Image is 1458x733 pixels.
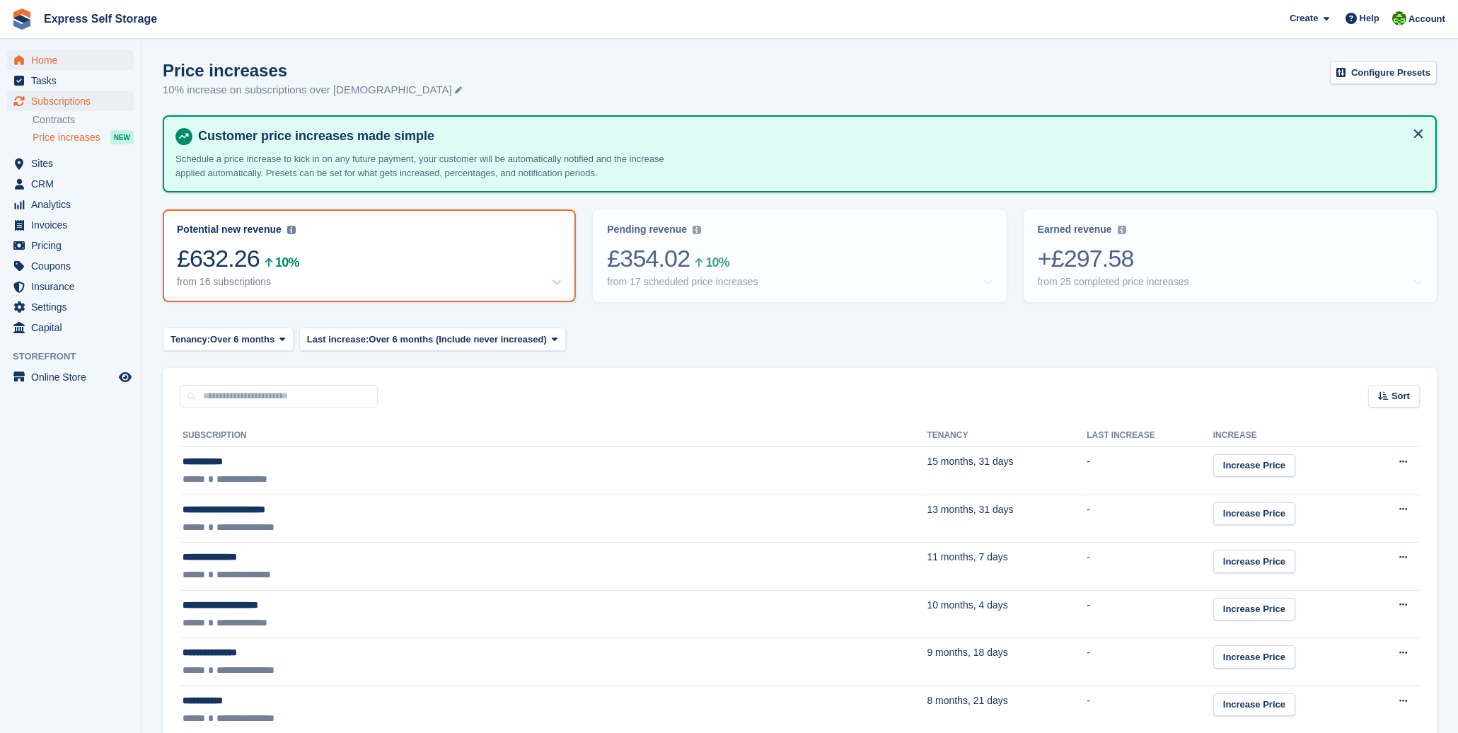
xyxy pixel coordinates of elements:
th: Tenancy [927,425,1087,447]
span: Last increase: [307,333,369,347]
div: from 16 subscriptions [177,276,271,288]
div: Potential new revenue [177,224,282,236]
span: Pricing [31,236,116,255]
span: Sites [31,154,116,173]
th: Subscription [180,425,927,447]
a: menu [7,236,134,255]
a: Increase Price [1213,645,1295,669]
span: Subscriptions [31,91,116,111]
a: Increase Price [1213,550,1295,573]
a: menu [7,71,134,91]
div: NEW [110,130,134,144]
span: 13 months, 31 days [927,504,1013,515]
button: Last increase: Over 6 months (Include never increased) [299,328,566,351]
a: Potential new revenue £632.26 10% from 16 subscriptions [163,209,576,302]
a: Express Self Storage [38,7,163,30]
div: Earned revenue [1038,224,1112,236]
span: Price increases [33,131,100,144]
span: Tasks [31,71,116,91]
img: icon-info-grey-7440780725fd019a000dd9b08b2336e03edf1995a4989e88bcd33f0948082b44.svg [693,226,701,234]
span: Coupons [31,256,116,276]
span: Account [1408,12,1445,26]
span: Over 6 months [210,333,274,347]
a: menu [7,215,134,235]
a: Preview store [117,369,134,386]
img: Sonia Shah [1392,11,1406,25]
span: Insurance [31,277,116,296]
div: from 17 scheduled price increases [607,276,758,288]
img: icon-info-grey-7440780725fd019a000dd9b08b2336e03edf1995a4989e88bcd33f0948082b44.svg [287,226,296,234]
a: Contracts [33,113,134,127]
img: icon-info-grey-7440780725fd019a000dd9b08b2336e03edf1995a4989e88bcd33f0948082b44.svg [1118,226,1126,234]
span: Settings [31,297,116,317]
span: Tenancy: [170,333,210,347]
div: +£297.58 [1038,244,1423,273]
span: Home [31,50,116,70]
a: Pending revenue £354.02 10% from 17 scheduled price increases [593,209,1006,302]
span: Create [1290,11,1318,25]
td: - [1087,590,1213,638]
a: menu [7,195,134,214]
span: Sort [1392,389,1410,403]
span: 10 months, 4 days [927,599,1007,611]
img: stora-icon-8386f47178a22dfd0bd8f6a31ec36ba5ce8667c1dd55bd0f319d3a0aa187defe.svg [11,8,33,30]
span: CRM [31,174,116,194]
a: Price increases NEW [33,129,134,145]
div: 10% [275,258,299,267]
a: menu [7,297,134,317]
span: Over 6 months (Include never increased) [369,333,546,347]
span: 15 months, 31 days [927,456,1013,467]
th: Last increase [1087,425,1213,447]
a: menu [7,154,134,173]
span: Storefront [13,350,141,364]
div: £354.02 [607,244,992,273]
div: £632.26 [177,244,562,273]
a: menu [7,50,134,70]
a: menu [7,367,134,387]
h1: Price increases [163,61,462,80]
a: menu [7,256,134,276]
a: menu [7,174,134,194]
button: Tenancy: Over 6 months [163,328,294,351]
span: Help [1360,11,1379,25]
p: Schedule a price increase to kick in on any future payment, your customer will be automatically n... [175,152,671,180]
a: Configure Presets [1330,61,1437,84]
td: - [1087,638,1213,686]
span: 11 months, 7 days [927,551,1007,562]
div: Pending revenue [607,224,687,236]
a: menu [7,318,134,337]
td: - [1087,543,1213,591]
span: Analytics [31,195,116,214]
span: Invoices [31,215,116,235]
a: Increase Price [1213,598,1295,621]
div: from 25 completed price increases [1038,276,1189,288]
span: 8 months, 21 days [927,695,1007,706]
a: Increase Price [1213,502,1295,526]
span: 9 months, 18 days [927,647,1007,658]
span: Capital [31,318,116,337]
p: 10% increase on subscriptions over [DEMOGRAPHIC_DATA] [163,82,462,98]
a: menu [7,277,134,296]
div: 10% [705,258,729,267]
a: Increase Price [1213,693,1295,717]
a: Earned revenue +£297.58 from 25 completed price increases [1024,209,1437,302]
a: menu [7,91,134,111]
span: Online Store [31,367,116,387]
h4: Customer price increases made simple [192,128,1424,144]
td: - [1087,495,1213,543]
a: Increase Price [1213,454,1295,478]
td: - [1087,447,1213,495]
th: Increase [1213,425,1365,447]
